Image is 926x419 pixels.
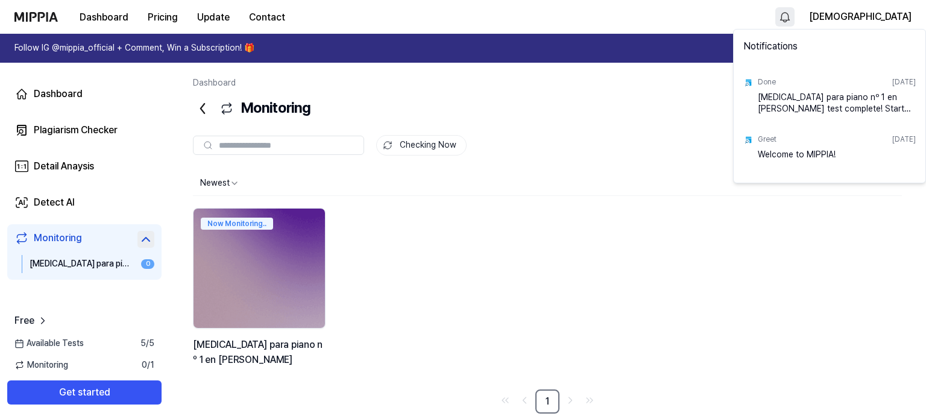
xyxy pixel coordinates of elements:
div: Done [758,77,776,87]
div: [DATE] [892,77,916,87]
div: Notifications [736,32,923,66]
div: Greet [758,134,776,145]
img: test result icon [743,78,753,87]
img: test result icon [743,135,753,145]
div: [DATE] [892,134,916,145]
div: Welcome to MIPPIA! [758,149,916,173]
div: [MEDICAL_DATA] para piano nº 1 en [PERSON_NAME] test complete! Start monitoring. [758,92,916,116]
